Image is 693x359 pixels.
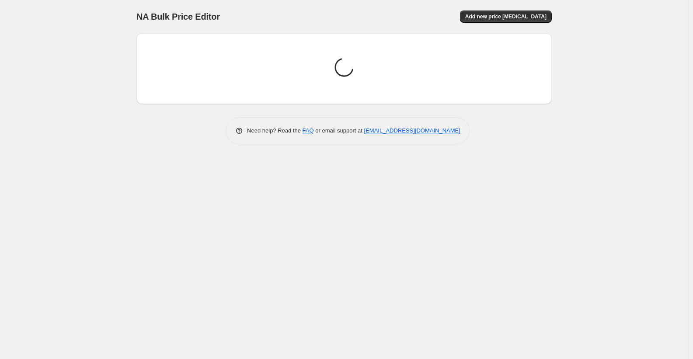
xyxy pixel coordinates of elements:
span: NA Bulk Price Editor [136,12,220,21]
a: FAQ [303,127,314,134]
a: [EMAIL_ADDRESS][DOMAIN_NAME] [364,127,460,134]
span: Need help? Read the [247,127,303,134]
span: Add new price [MEDICAL_DATA] [465,13,547,20]
button: Add new price [MEDICAL_DATA] [460,10,552,23]
span: or email support at [314,127,364,134]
